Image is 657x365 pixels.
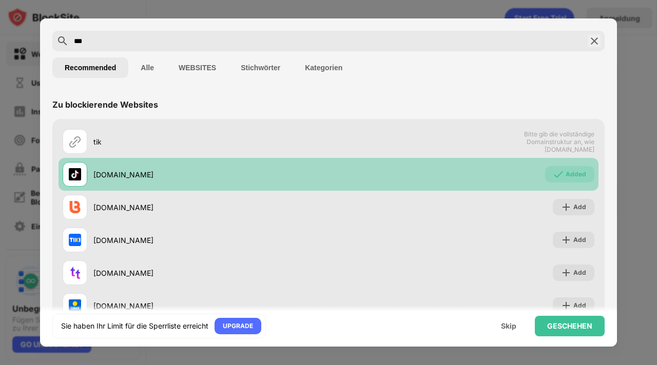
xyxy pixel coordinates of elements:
div: Zu blockierende Websites [52,99,158,110]
div: GESCHEHEN [547,322,592,330]
div: UPGRADE [223,321,253,331]
button: Alle [128,57,166,78]
img: search-close [588,35,601,47]
button: Recommended [52,57,128,78]
div: [DOMAIN_NAME] [93,300,328,311]
div: tik [93,136,328,147]
div: Add [573,268,586,278]
img: favicons [69,234,81,246]
div: Added [566,169,586,179]
div: Sie haben Ihr Limit für die Sperrliste erreicht [61,321,208,331]
div: Add [573,300,586,311]
span: Bitte gib die vollständige Domainstruktur an, wie [DOMAIN_NAME] [489,130,594,153]
div: [DOMAIN_NAME] [93,235,328,246]
img: favicons [69,201,81,213]
div: Add [573,235,586,245]
div: Skip [501,322,516,330]
div: [DOMAIN_NAME] [93,169,328,180]
img: favicons [69,299,81,312]
div: [DOMAIN_NAME] [93,268,328,278]
div: [DOMAIN_NAME] [93,202,328,213]
button: Kategorien [293,57,355,78]
button: Stichwörter [228,57,293,78]
div: Add [573,202,586,212]
img: favicons [69,168,81,180]
button: WEBSITES [166,57,228,78]
img: search.svg [56,35,69,47]
img: favicons [69,267,81,279]
img: url.svg [69,135,81,148]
